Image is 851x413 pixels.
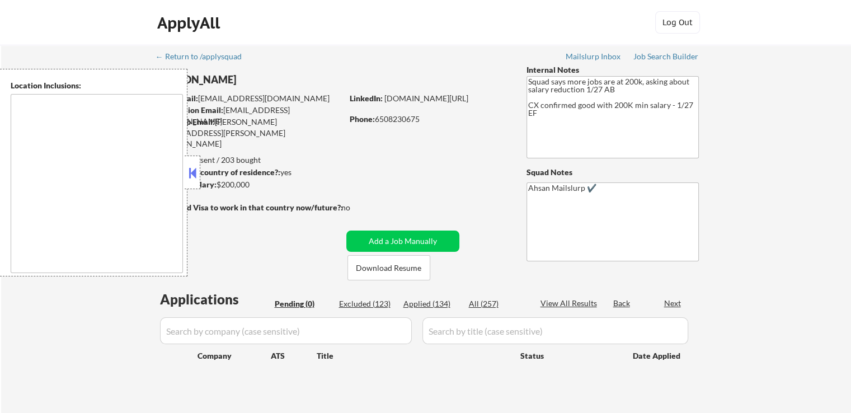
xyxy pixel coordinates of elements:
div: View All Results [540,298,600,309]
a: [DOMAIN_NAME][URL] [384,93,468,103]
div: yes [156,167,339,178]
div: Date Applied [633,350,682,362]
div: Internal Notes [526,64,699,76]
div: Pending (0) [275,298,331,309]
strong: Will need Visa to work in that country now/future?: [157,203,343,212]
div: Excluded (123) [339,298,395,309]
div: ← Return to /applysquad [156,53,252,60]
div: 134 sent / 203 bought [156,154,342,166]
div: Next [664,298,682,309]
a: ← Return to /applysquad [156,52,252,63]
strong: Phone: [350,114,375,124]
strong: Can work in country of residence?: [156,167,280,177]
div: All (257) [469,298,525,309]
a: Mailslurp Inbox [566,52,622,63]
button: Log Out [655,11,700,34]
div: Status [520,345,617,365]
div: Applied (134) [403,298,459,309]
div: 6508230675 [350,114,508,125]
div: [EMAIL_ADDRESS][DOMAIN_NAME] [157,93,342,104]
div: Squad Notes [526,167,699,178]
div: [EMAIL_ADDRESS][DOMAIN_NAME] [157,105,342,126]
button: Add a Job Manually [346,231,459,252]
div: Title [317,350,510,362]
input: Search by company (case sensitive) [160,317,412,344]
div: [PERSON_NAME][EMAIL_ADDRESS][PERSON_NAME][DOMAIN_NAME] [157,116,342,149]
div: ApplyAll [157,13,223,32]
div: ATS [271,350,317,362]
div: $200,000 [156,179,342,190]
button: Download Resume [347,255,430,280]
div: Location Inclusions: [11,80,183,91]
div: Job Search Builder [633,53,699,60]
div: Company [198,350,271,362]
div: no [341,202,373,213]
div: [PERSON_NAME] [157,73,387,87]
div: Mailslurp Inbox [566,53,622,60]
div: Applications [160,293,271,306]
strong: LinkedIn: [350,93,383,103]
div: Back [613,298,631,309]
input: Search by title (case sensitive) [422,317,688,344]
